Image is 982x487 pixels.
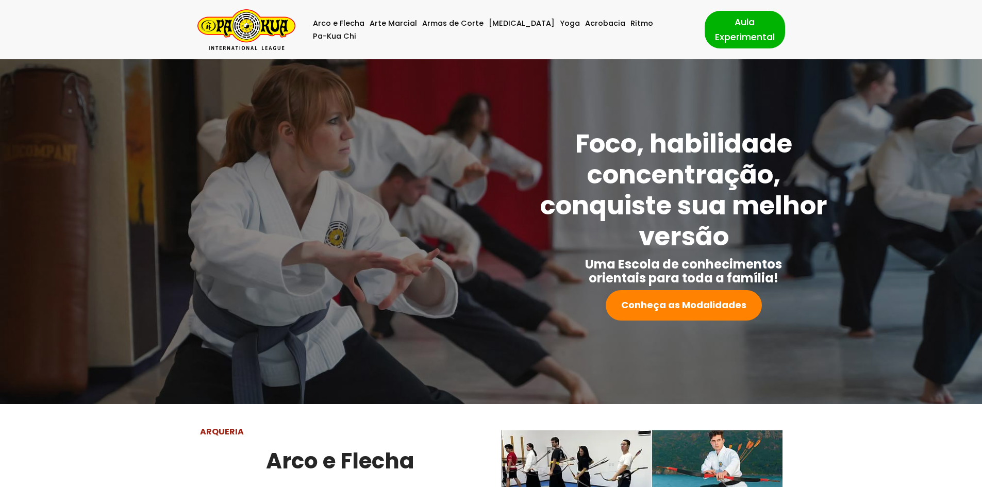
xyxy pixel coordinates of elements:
strong: ARQUERIA [200,426,244,438]
a: [MEDICAL_DATA] [489,17,555,30]
a: Pa-Kua Brasil Uma Escola de conhecimentos orientais para toda a família. Foco, habilidade concent... [197,9,295,50]
a: Aula Experimental [705,11,785,48]
a: Yoga [560,17,580,30]
div: Menu primário [311,17,689,43]
a: Conheça as Modalidades [606,290,762,321]
strong: Uma Escola de conhecimentos orientais para toda a família! [585,256,782,287]
a: Arco e Flecha [313,17,364,30]
strong: Conheça as Modalidades [621,298,746,311]
a: Pa-Kua Chi [313,30,356,43]
strong: Foco, habilidade concentração, conquiste sua melhor versão [540,125,827,255]
a: Acrobacia [585,17,625,30]
a: Arte Marcial [370,17,417,30]
a: Armas de Corte [422,17,484,30]
strong: Arco e Flecha [266,446,414,476]
a: Ritmo [630,17,653,30]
